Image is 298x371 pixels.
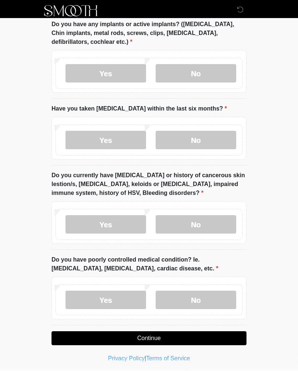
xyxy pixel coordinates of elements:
label: Do you have any implants or active implants? ([MEDICAL_DATA], Chin implants, metal rods, screws, ... [52,20,246,47]
label: No [156,131,236,150]
label: Do you have poorly controlled medical condition? Ie. [MEDICAL_DATA], [MEDICAL_DATA], cardiac dise... [52,256,246,273]
a: Privacy Policy [108,356,145,362]
label: Do you currently have [MEDICAL_DATA] or history of cancerous skin lestion/s, [MEDICAL_DATA], kelo... [52,171,246,198]
a: Terms of Service [146,356,190,362]
label: No [156,64,236,83]
label: Yes [65,131,146,150]
label: Yes [65,216,146,234]
label: Yes [65,291,146,309]
a: | [145,356,146,362]
label: Yes [65,64,146,83]
label: No [156,216,236,234]
label: No [156,291,236,309]
label: Have you taken [MEDICAL_DATA] within the last six months? [52,105,227,113]
button: Continue [52,332,246,346]
img: Smooth Skin Solutions LLC Logo [44,6,97,20]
